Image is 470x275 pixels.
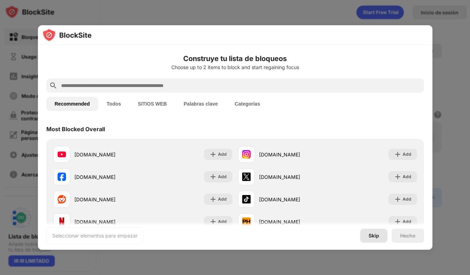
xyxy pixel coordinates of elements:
[242,195,251,203] img: favicons
[259,151,327,158] div: [DOMAIN_NAME]
[98,97,130,111] button: Todos
[58,150,66,159] img: favicons
[130,97,175,111] button: SITIOS WEB
[400,233,416,239] div: Hecho
[58,195,66,203] img: favicons
[46,97,98,111] button: Recommended
[74,196,143,203] div: [DOMAIN_NAME]
[58,173,66,181] img: favicons
[369,233,379,239] div: Skip
[403,151,411,158] div: Add
[403,218,411,225] div: Add
[242,173,251,181] img: favicons
[49,81,58,90] img: search.svg
[74,151,143,158] div: [DOMAIN_NAME]
[403,173,411,180] div: Add
[52,232,138,239] div: Seleccionar elementos para empezar
[218,218,227,225] div: Add
[74,218,143,226] div: [DOMAIN_NAME]
[74,173,143,181] div: [DOMAIN_NAME]
[175,97,226,111] button: Palabras clave
[42,28,92,42] img: logo-blocksite.svg
[259,173,327,181] div: [DOMAIN_NAME]
[259,196,327,203] div: [DOMAIN_NAME]
[218,151,227,158] div: Add
[242,150,251,159] img: favicons
[58,217,66,226] img: favicons
[226,97,269,111] button: Categorías
[46,126,105,133] div: Most Blocked Overall
[46,53,424,64] h6: Construye tu lista de bloqueos
[218,173,227,180] div: Add
[259,218,327,226] div: [DOMAIN_NAME]
[46,65,424,70] div: Choose up to 2 items to block and start regaining focus
[403,196,411,203] div: Add
[242,217,251,226] img: favicons
[218,196,227,203] div: Add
